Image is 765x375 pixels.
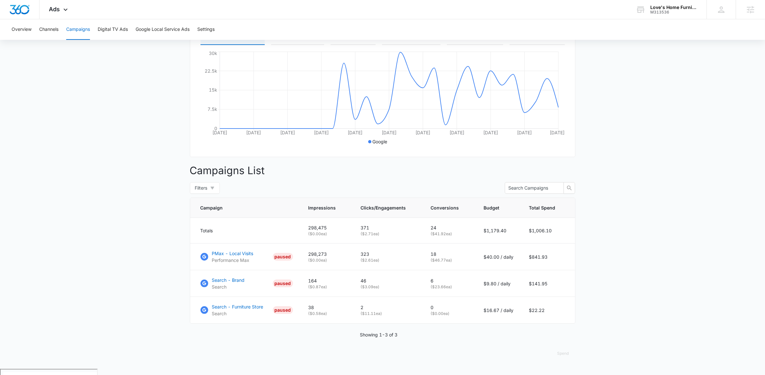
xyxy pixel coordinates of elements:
p: ( $0.00 ea) [308,231,345,237]
p: ( $0.87 ea) [308,284,345,290]
button: Channels [39,19,58,40]
a: Google AdsPMax - Local VisitsPerformance MaxPAUSED [200,250,293,263]
p: 323 [361,251,415,257]
img: Google Ads [200,280,208,287]
a: Google AdsSearch - Furniture StoreSearchPAUSED [200,303,293,317]
p: ( $41.92 ea) [431,231,468,237]
p: 2 [361,304,415,311]
p: $40.00 / daily [484,254,514,260]
tspan: [DATE] [212,130,227,135]
td: $22.22 [521,297,575,324]
p: $16.67 / daily [484,307,514,314]
p: 18 [431,251,468,257]
div: PAUSED [273,280,293,287]
p: ( $0.58 ea) [308,311,345,317]
span: Budget [484,204,504,211]
p: ( $2.61 ea) [361,257,415,263]
p: 6 [431,277,468,284]
td: $1,006.10 [521,218,575,244]
p: Search [212,283,245,290]
p: 298,273 [308,251,345,257]
p: ( $11.11 ea) [361,311,415,317]
button: Google Local Service Ads [136,19,190,40]
p: ( $0.00 ea) [431,311,468,317]
p: Search [212,310,263,317]
p: 164 [308,277,345,284]
span: search [564,185,575,191]
div: account id [650,10,697,14]
span: Clicks/Engagements [361,204,406,211]
p: ( $23.66 ea) [431,284,468,290]
p: ( $2.71 ea) [361,231,415,237]
a: Google AdsSearch - BrandSearchPAUSED [200,277,293,290]
p: Showing 1-3 of 3 [360,331,397,338]
tspan: 22.5k [205,68,217,74]
input: Search Campaigns [509,184,555,192]
tspan: 0 [214,126,217,131]
tspan: [DATE] [314,130,329,135]
p: Campaigns List [190,163,575,178]
img: website_grey.svg [10,17,15,22]
span: Conversions [431,204,459,211]
tspan: [DATE] [280,130,295,135]
div: Keywords by Traffic [71,38,108,42]
img: Google Ads [200,306,208,314]
tspan: [DATE] [415,130,430,135]
div: PAUSED [273,306,293,314]
button: Spend [551,346,575,361]
p: ( $46.77 ea) [431,257,468,263]
img: logo_orange.svg [10,10,15,15]
p: ( $3.09 ea) [361,284,415,290]
p: Performance Max [212,257,254,263]
button: Campaigns [66,19,90,40]
tspan: 30k [209,50,217,56]
button: Overview [12,19,31,40]
p: PMax - Local Visits [212,250,254,257]
span: Filters [195,184,208,192]
img: tab_keywords_by_traffic_grey.svg [64,37,69,42]
p: ( $0.00 ea) [308,257,345,263]
tspan: [DATE] [550,130,565,135]
p: 298,475 [308,224,345,231]
div: Totals [200,227,293,234]
p: 0 [431,304,468,311]
span: Campaign [200,204,284,211]
tspan: [DATE] [483,130,498,135]
div: Domain: [DOMAIN_NAME] [17,17,71,22]
tspan: [DATE] [246,130,261,135]
div: account name [650,5,697,10]
button: Digital TV Ads [98,19,128,40]
p: 371 [361,224,415,231]
td: $141.95 [521,270,575,297]
p: $9.80 / daily [484,280,514,287]
tspan: [DATE] [517,130,532,135]
img: tab_domain_overview_orange.svg [17,37,22,42]
p: 46 [361,277,415,284]
p: Search - Furniture Store [212,303,263,310]
button: Filters [190,182,220,194]
img: Google Ads [200,253,208,261]
p: Google [373,138,387,145]
div: PAUSED [273,253,293,261]
td: $841.93 [521,244,575,270]
p: 24 [431,224,468,231]
span: Ads [49,6,60,13]
span: Impressions [308,204,336,211]
tspan: [DATE] [382,130,396,135]
tspan: [DATE] [449,130,464,135]
button: Settings [197,19,215,40]
button: search [564,182,575,194]
p: Search - Brand [212,277,245,283]
tspan: [DATE] [348,130,362,135]
tspan: 7.5k [208,106,217,112]
div: Domain Overview [24,38,58,42]
p: 38 [308,304,345,311]
div: v 4.0.25 [18,10,31,15]
p: $1,179.40 [484,227,514,234]
tspan: 15k [209,87,217,93]
span: Total Spend [529,204,556,211]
